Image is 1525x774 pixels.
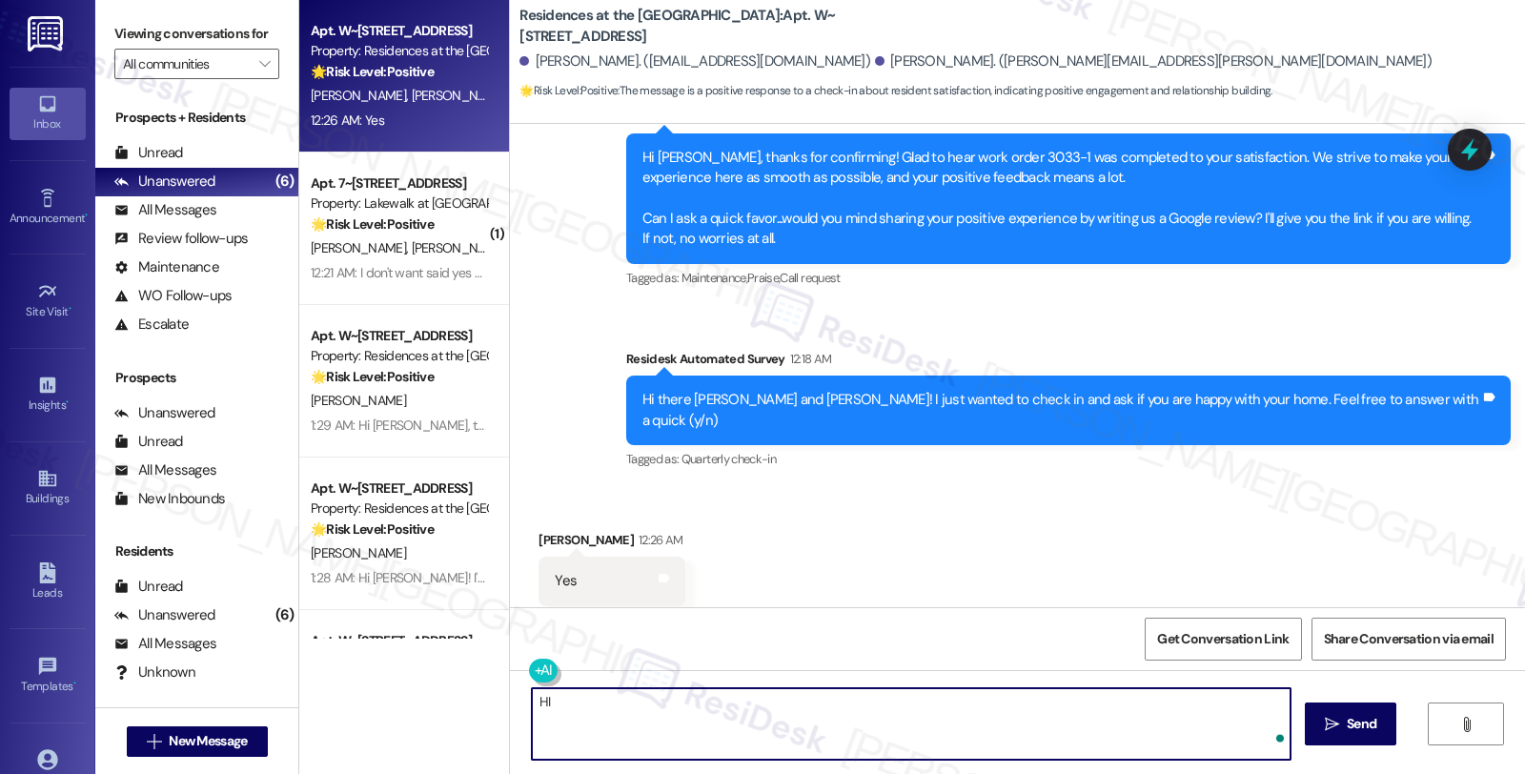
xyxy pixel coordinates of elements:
[311,63,434,80] strong: 🌟 Risk Level: Positive
[114,143,183,163] div: Unread
[311,193,487,214] div: Property: Lakewalk at [GEOGRAPHIC_DATA]
[681,270,747,286] span: Maintenance ,
[311,346,487,366] div: Property: Residences at the [GEOGRAPHIC_DATA]
[519,51,870,71] div: [PERSON_NAME]. ([EMAIL_ADDRESS][DOMAIN_NAME])
[311,479,487,499] div: Apt. W~[STREET_ADDRESS]
[532,688,1291,760] textarea: To enrich screen reader interactions, please activate Accessibility in Grammarly extension settings
[1347,714,1376,734] span: Send
[147,734,161,749] i: 
[780,270,840,286] span: Call request
[66,396,69,409] span: •
[114,432,183,452] div: Unread
[311,499,487,519] div: Property: Residences at the [GEOGRAPHIC_DATA]
[123,49,249,79] input: All communities
[311,544,406,561] span: [PERSON_NAME]
[311,392,406,409] span: [PERSON_NAME]
[1459,717,1474,732] i: 
[311,326,487,346] div: Apt. W~[STREET_ADDRESS]
[634,530,683,550] div: 12:26 AM
[114,662,195,682] div: Unknown
[519,6,901,47] b: Residences at the [GEOGRAPHIC_DATA]: Apt. W~[STREET_ADDRESS]
[626,349,1511,376] div: Residesk Automated Survey
[681,451,776,467] span: Quarterly check-in
[1325,717,1339,732] i: 
[1305,703,1397,745] button: Send
[539,530,685,557] div: [PERSON_NAME]
[311,173,487,193] div: Apt. 7~[STREET_ADDRESS]
[311,21,487,41] div: Apt. W~[STREET_ADDRESS]
[785,349,832,369] div: 12:18 AM
[114,315,189,335] div: Escalate
[127,726,268,757] button: New Message
[114,19,279,49] label: Viewing conversations for
[311,87,412,104] span: [PERSON_NAME]
[412,87,507,104] span: [PERSON_NAME]
[114,403,215,423] div: Unanswered
[311,41,487,61] div: Property: Residences at the [GEOGRAPHIC_DATA]
[626,264,1511,292] div: Tagged as:
[28,16,67,51] img: ResiDesk Logo
[114,257,219,277] div: Maintenance
[114,489,225,509] div: New Inbounds
[311,631,487,651] div: Apt. W~[STREET_ADDRESS]
[73,677,76,690] span: •
[114,577,183,597] div: Unread
[311,520,434,538] strong: 🌟 Risk Level: Positive
[10,369,86,420] a: Insights •
[626,445,1511,473] div: Tagged as:
[1324,629,1494,649] span: Share Conversation via email
[114,460,216,480] div: All Messages
[1145,618,1301,661] button: Get Conversation Link
[114,229,248,249] div: Review follow-ups
[114,605,215,625] div: Unanswered
[69,302,71,316] span: •
[271,601,299,630] div: (6)
[10,275,86,327] a: Site Visit •
[114,172,215,192] div: Unanswered
[10,88,86,139] a: Inbox
[114,634,216,654] div: All Messages
[114,200,216,220] div: All Messages
[169,731,247,751] span: New Message
[311,112,384,129] div: 12:26 AM: Yes
[1157,629,1289,649] span: Get Conversation Link
[311,239,412,256] span: [PERSON_NAME]
[555,571,577,591] div: Yes
[95,541,298,561] div: Residents
[114,286,232,306] div: WO Follow-ups
[10,462,86,514] a: Buildings
[259,56,270,71] i: 
[95,108,298,128] div: Prospects + Residents
[642,148,1480,250] div: Hi [PERSON_NAME], thanks for confirming! Glad to hear work order 3033-1 was completed to your sat...
[875,51,1432,71] div: [PERSON_NAME]. ([PERSON_NAME][EMAIL_ADDRESS][PERSON_NAME][DOMAIN_NAME])
[519,83,618,98] strong: 🌟 Risk Level: Positive
[85,209,88,222] span: •
[95,368,298,388] div: Prospects
[271,167,299,196] div: (6)
[412,239,507,256] span: [PERSON_NAME]
[311,215,434,233] strong: 🌟 Risk Level: Positive
[311,368,434,385] strong: 🌟 Risk Level: Positive
[642,390,1480,431] div: Hi there [PERSON_NAME] and [PERSON_NAME]! I just wanted to check in and ask if you are happy with...
[311,264,598,281] div: 12:21 AM: I don't want said yes or not, iam in between
[1311,618,1506,661] button: Share Conversation via email
[519,81,1271,101] span: : The message is a positive response to a check-in about resident satisfaction, indicating positi...
[10,650,86,702] a: Templates •
[747,270,780,286] span: Praise ,
[10,557,86,608] a: Leads
[539,606,685,634] div: Tagged as:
